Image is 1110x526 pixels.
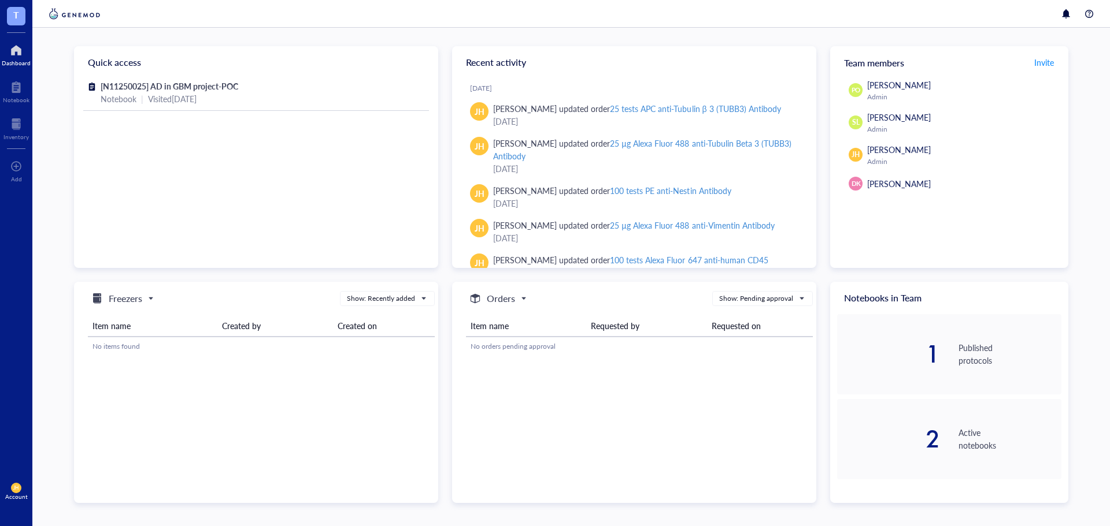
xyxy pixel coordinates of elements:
div: Recent activity [452,46,816,79]
div: [DATE] [493,197,798,210]
a: JH[PERSON_NAME] updated order25 µg Alexa Fluor 488 anti-Vimentin Antibody[DATE] [461,214,807,249]
div: [DATE] [470,84,807,93]
a: JH[PERSON_NAME] updated order25 tests APC anti-Tubulin β 3 (TUBB3) Antibody[DATE] [461,98,807,132]
div: [PERSON_NAME] updated order [493,102,781,115]
span: Invite [1034,57,1054,68]
span: [PERSON_NAME] [867,79,931,91]
span: JH [475,105,484,118]
div: Admin [867,125,1057,134]
button: Invite [1034,53,1054,72]
div: Notebook [101,92,136,105]
div: [DATE] [493,232,798,244]
div: Inventory [3,133,29,140]
a: Inventory [3,115,29,140]
span: JH [13,485,19,491]
h5: Orders [487,292,515,305]
div: No orders pending approval [471,341,808,352]
div: 25 tests APC anti-Tubulin β 3 (TUBB3) Antibody [610,103,781,114]
div: [PERSON_NAME] updated order [493,184,731,197]
span: JH [475,187,484,200]
div: 1 [837,342,940,365]
span: T [13,8,19,22]
a: Dashboard [2,41,31,66]
span: PO [851,85,860,95]
div: Team members [830,46,1068,79]
a: JH[PERSON_NAME] updated order100 tests PE anti-Nestin Antibody[DATE] [461,180,807,214]
div: Active notebooks [959,426,1061,452]
span: [N11250025] AD in GBM project-POC [101,80,238,92]
div: Admin [867,157,1057,166]
th: Item name [466,315,586,337]
th: Requested on [707,315,813,337]
th: Item name [88,315,217,337]
div: [DATE] [493,115,798,128]
img: genemod-logo [46,7,103,21]
th: Created on [333,315,435,337]
div: Dashboard [2,59,31,66]
span: SL [852,117,860,128]
span: JH [475,222,484,234]
span: [PERSON_NAME] [867,144,931,155]
th: Created by [217,315,333,337]
th: Requested by [586,315,706,337]
a: Notebook [3,78,29,103]
span: JH [475,140,484,152]
span: JH [852,150,860,160]
div: | [141,92,143,105]
div: Account [5,493,28,500]
a: JH[PERSON_NAME] updated order25 µg Alexa Fluor 488 anti-Tubulin Beta 3 (TUBB3) Antibody[DATE] [461,132,807,180]
div: No items found [92,341,430,352]
div: Quick access [74,46,438,79]
span: [PERSON_NAME] [867,178,931,189]
div: Notebooks in Team [830,282,1068,314]
div: 25 µg Alexa Fluor 488 anti-Vimentin Antibody [610,219,774,231]
span: [PERSON_NAME] [867,111,931,123]
a: JH[PERSON_NAME] updated order100 tests Alexa Fluor 647 anti-human CD45 Antibody[DATE] [461,249,807,296]
div: Visited [DATE] [148,92,197,105]
div: [DATE] [493,162,798,175]
div: 2 [837,427,940,450]
div: 100 tests PE anti-Nestin Antibody [610,185,731,196]
div: [PERSON_NAME] updated order [493,137,798,162]
div: Notebook [3,96,29,103]
div: Admin [867,92,1057,102]
h5: Freezers [109,292,142,305]
div: Show: Recently added [347,293,415,304]
span: DK [851,179,860,189]
div: Published protocols [959,341,1061,367]
div: 25 µg Alexa Fluor 488 anti-Tubulin Beta 3 (TUBB3) Antibody [493,137,791,162]
div: Show: Pending approval [719,293,793,304]
div: [PERSON_NAME] updated order [493,219,775,232]
div: Add [11,176,22,182]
